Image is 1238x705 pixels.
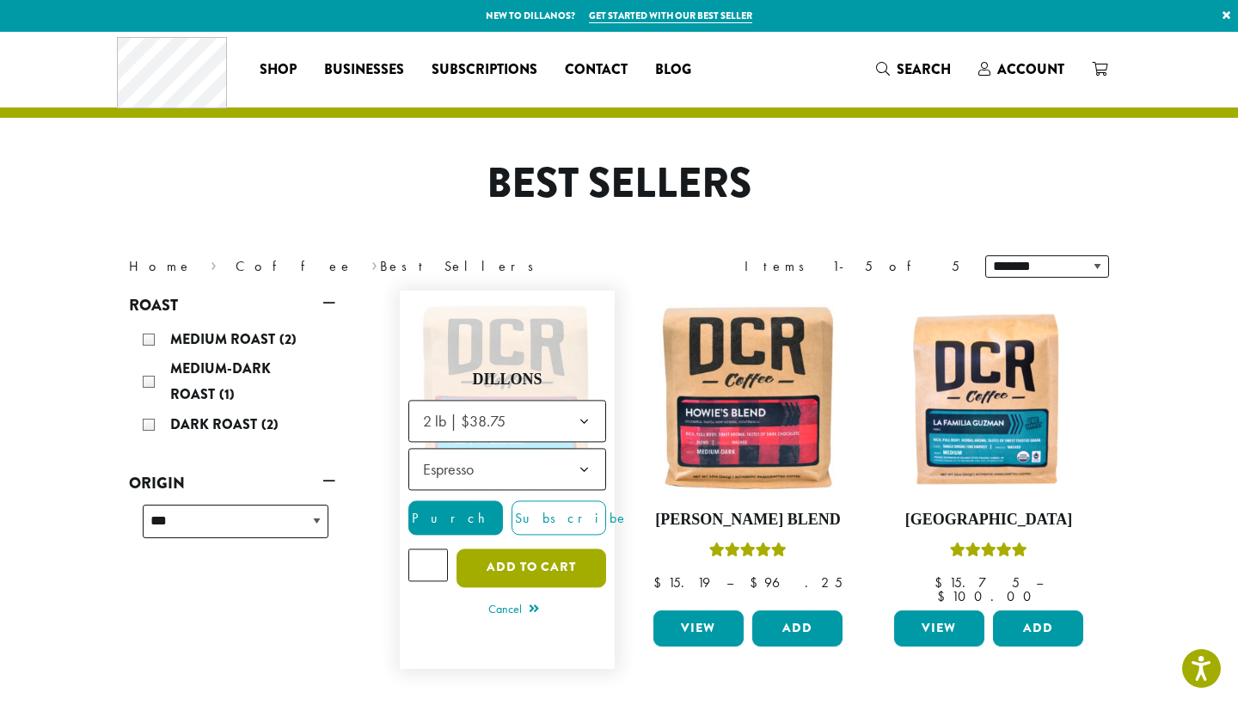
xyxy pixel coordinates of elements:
[409,509,555,527] span: Purchase
[236,257,353,275] a: Coffee
[408,299,606,660] a: Rated 5.00 out of 5
[655,59,691,81] span: Blog
[935,573,1020,592] bdi: 15.75
[937,587,952,605] span: $
[890,299,1088,497] img: DCR-La-Familia-Guzman-Coffee-Bag-300x300.png
[408,371,606,389] h4: Dillons
[129,498,335,559] div: Origin
[649,299,847,497] img: Howies-Blend-12oz-300x300.jpg
[129,291,335,320] a: Roast
[935,573,949,592] span: $
[1036,573,1043,592] span: –
[408,400,606,442] span: 2 lb | $38.75
[416,404,523,438] span: 2 lb | $38.75
[129,257,193,275] a: Home
[371,250,377,277] span: ›
[565,59,628,81] span: Contact
[260,59,297,81] span: Shop
[408,448,606,490] span: Espresso
[993,610,1083,647] button: Add
[423,411,506,431] span: 2 lb | $38.75
[129,256,593,277] nav: Breadcrumb
[750,573,843,592] bdi: 96.25
[997,59,1064,79] span: Account
[653,573,710,592] bdi: 15.19
[894,610,984,647] a: View
[129,469,335,498] a: Origin
[116,159,1122,209] h1: Best Sellers
[726,573,733,592] span: –
[512,509,629,527] span: Subscribe
[246,56,310,83] a: Shop
[170,359,271,404] span: Medium-Dark Roast
[408,549,448,581] input: Product quantity
[457,549,606,587] button: Add to cart
[170,414,261,434] span: Dark Roast
[129,320,335,447] div: Roast
[170,329,279,349] span: Medium Roast
[488,598,539,622] a: Cancel
[653,573,668,592] span: $
[890,299,1088,604] a: [GEOGRAPHIC_DATA]Rated 4.83 out of 5
[211,250,217,277] span: ›
[937,587,1039,605] bdi: 100.00
[416,452,491,486] span: Espresso
[432,59,537,81] span: Subscriptions
[589,9,752,23] a: Get started with our best seller
[649,299,847,604] a: [PERSON_NAME] BlendRated 4.67 out of 5
[261,414,279,434] span: (2)
[745,256,959,277] div: Items 1-5 of 5
[649,511,847,530] h4: [PERSON_NAME] Blend
[709,540,787,566] div: Rated 4.67 out of 5
[752,610,843,647] button: Add
[950,540,1027,566] div: Rated 4.83 out of 5
[890,511,1088,530] h4: [GEOGRAPHIC_DATA]
[324,59,404,81] span: Businesses
[279,329,297,349] span: (2)
[423,459,474,479] span: Espresso
[219,384,235,404] span: (1)
[653,610,744,647] a: View
[897,59,951,79] span: Search
[750,573,764,592] span: $
[862,55,965,83] a: Search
